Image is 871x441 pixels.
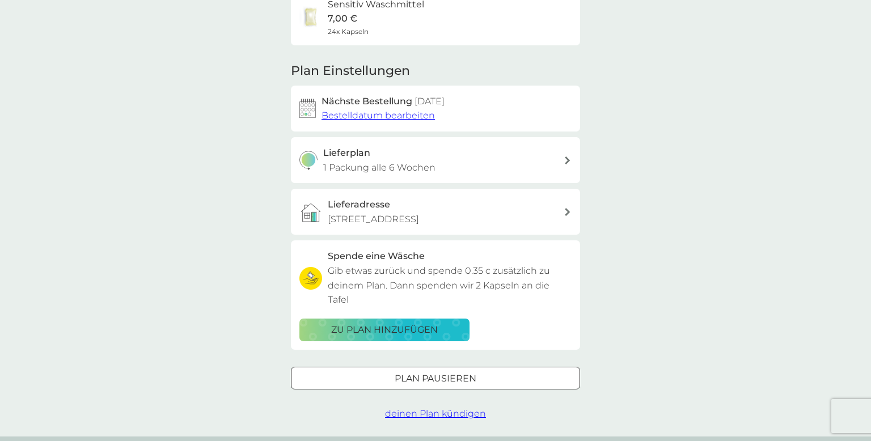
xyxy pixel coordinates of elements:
h3: Spende eine Wäsche [328,249,425,264]
span: 24x Kapseln [328,26,369,37]
p: Gib etwas zurück und spende 0.35 c zusätzlich zu deinem Plan. Dann spenden wir 2 Kapseln an die T... [328,264,572,307]
p: Plan pausieren [395,371,476,386]
span: Bestelldatum bearbeiten [322,110,435,121]
h2: Nächste Bestellung [322,94,445,109]
span: [DATE] [415,96,445,107]
button: Bestelldatum bearbeiten [322,108,435,123]
img: Sensitiv Waschmittel [299,6,322,28]
h3: Lieferadresse [328,197,390,212]
button: Plan pausieren [291,367,580,389]
p: [STREET_ADDRESS] [328,212,419,227]
p: zu Plan hinzufügen [331,323,438,337]
button: deinen Plan kündigen [385,406,486,421]
h3: Lieferplan [323,146,370,160]
h2: Plan Einstellungen [291,62,410,80]
p: 1 Packung alle 6 Wochen [323,160,435,175]
a: Lieferadresse[STREET_ADDRESS] [291,189,580,235]
button: Lieferplan1 Packung alle 6 Wochen [291,137,580,183]
button: zu Plan hinzufügen [299,319,470,341]
span: deinen Plan kündigen [385,408,486,419]
p: 7,00 € [328,11,357,26]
